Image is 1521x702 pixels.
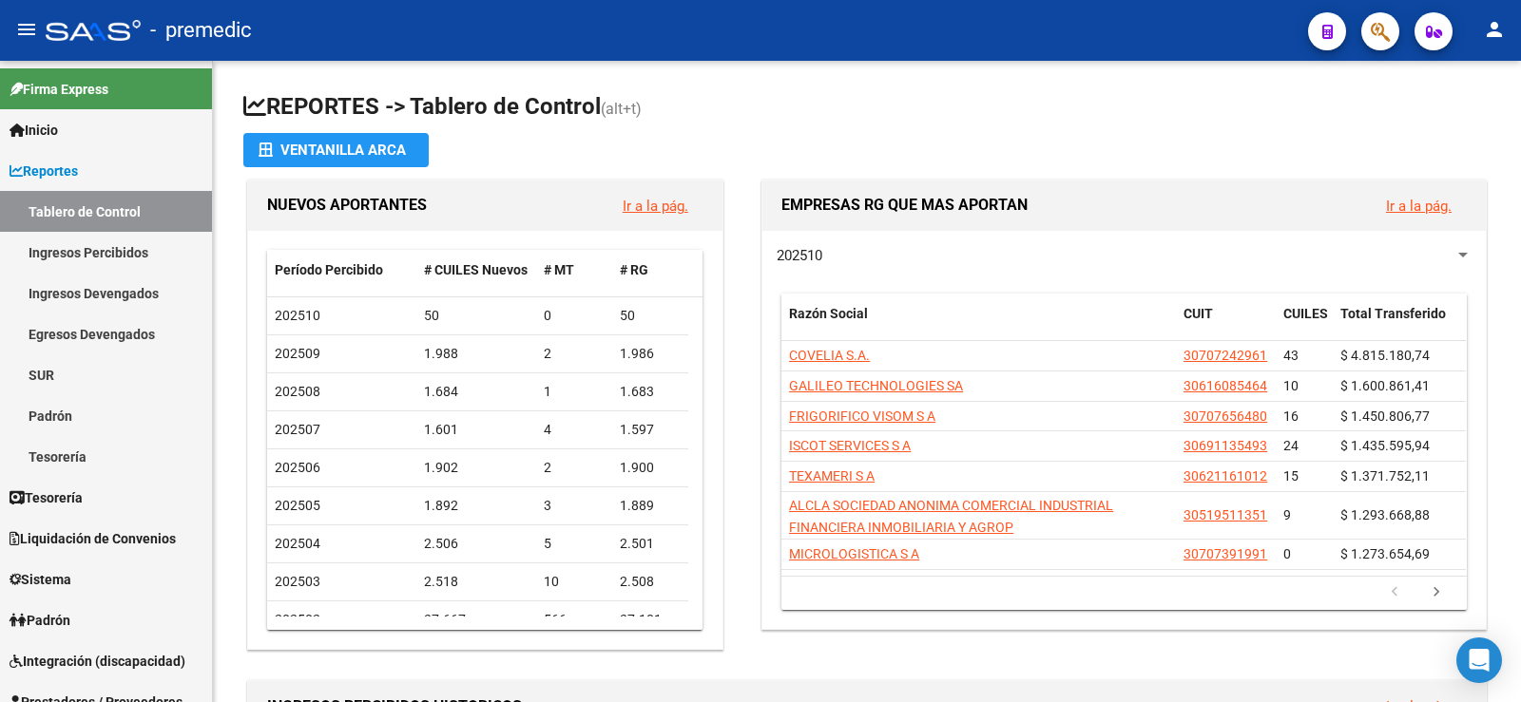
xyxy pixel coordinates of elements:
[1184,546,1267,561] span: 30707391991
[1483,18,1506,41] mat-icon: person
[789,498,1113,535] span: ALCLA SOCIEDAD ANONIMA COMERCIAL INDUSTRIAL FINANCIERA INMOBILIARIA Y AGROP
[544,609,605,631] div: 566
[1456,637,1502,683] div: Open Intercom Messenger
[620,419,681,441] div: 1.597
[1283,306,1328,321] span: CUILES
[544,305,605,327] div: 0
[1276,294,1333,356] datatable-header-cell: CUILES
[1184,378,1267,393] span: 30616085464
[536,250,612,291] datatable-header-cell: # MT
[424,533,529,555] div: 2.506
[1340,468,1430,484] span: $ 1.371.752,11
[620,305,681,327] div: 50
[275,574,320,589] span: 202503
[267,250,416,291] datatable-header-cell: Período Percibido
[416,250,537,291] datatable-header-cell: # CUILES Nuevos
[544,343,605,365] div: 2
[620,533,681,555] div: 2.501
[620,343,681,365] div: 1.986
[612,250,688,291] datatable-header-cell: # RG
[1371,188,1467,223] button: Ir a la pág.
[1340,507,1430,522] span: $ 1.293.668,88
[10,610,70,631] span: Padrón
[620,457,681,479] div: 1.900
[1283,438,1299,453] span: 24
[424,457,529,479] div: 1.902
[620,571,681,593] div: 2.508
[544,533,605,555] div: 5
[10,528,176,549] span: Liquidación de Convenios
[10,651,185,672] span: Integración (discapacidad)
[267,196,427,214] span: NUEVOS APORTANTES
[544,457,605,479] div: 2
[275,498,320,513] span: 202505
[620,495,681,517] div: 1.889
[781,294,1176,356] datatable-header-cell: Razón Social
[620,381,681,403] div: 1.683
[1333,294,1466,356] datatable-header-cell: Total Transferido
[424,381,529,403] div: 1.684
[789,348,870,363] span: COVELIA S.A.
[1340,438,1430,453] span: $ 1.435.595,94
[275,346,320,361] span: 202509
[789,408,935,424] span: FRIGORIFICO VISOM S A
[1340,408,1430,424] span: $ 1.450.806,77
[15,18,38,41] mat-icon: menu
[1340,348,1430,363] span: $ 4.815.180,74
[1340,546,1430,561] span: $ 1.273.654,69
[781,196,1028,214] span: EMPRESAS RG QUE MAS APORTAN
[259,133,414,167] div: Ventanilla ARCA
[1340,306,1446,321] span: Total Transferido
[275,612,320,627] span: 202502
[275,262,383,277] span: Período Percibido
[243,133,429,167] button: Ventanilla ARCA
[10,487,83,508] span: Tesorería
[544,381,605,403] div: 1
[1184,408,1267,424] span: 30707656480
[275,460,320,475] span: 202506
[1340,378,1430,393] span: $ 1.600.861,41
[623,198,688,215] a: Ir a la pág.
[789,378,963,393] span: GALILEO TECHNOLOGIES SA
[789,438,911,453] span: ISCOT SERVICES S A
[243,91,1491,124] h1: REPORTES -> Tablero de Control
[777,247,822,264] span: 202510
[620,262,648,277] span: # RG
[424,262,528,277] span: # CUILES Nuevos
[150,9,252,51] span: - premedic
[1184,348,1267,363] span: 30707242961
[789,306,868,321] span: Razón Social
[10,79,108,100] span: Firma Express
[1283,378,1299,393] span: 10
[789,546,919,561] span: MICROLOGISTICA S A
[544,495,605,517] div: 3
[1283,348,1299,363] span: 43
[1283,546,1291,561] span: 0
[1184,468,1267,484] span: 30621161012
[1176,294,1276,356] datatable-header-cell: CUIT
[1283,408,1299,424] span: 16
[275,536,320,551] span: 202504
[1184,306,1213,321] span: CUIT
[424,571,529,593] div: 2.518
[1386,198,1452,215] a: Ir a la pág.
[789,468,875,484] span: TEXAMERI S A
[1283,468,1299,484] span: 15
[544,419,605,441] div: 4
[10,120,58,141] span: Inicio
[620,609,681,631] div: 37.101
[275,308,320,323] span: 202510
[1184,507,1267,522] span: 30519511351
[1377,582,1413,603] a: go to previous page
[424,343,529,365] div: 1.988
[424,305,529,327] div: 50
[275,422,320,437] span: 202507
[1418,582,1454,603] a: go to next page
[601,100,642,118] span: (alt+t)
[275,384,320,399] span: 202508
[424,495,529,517] div: 1.892
[10,569,71,590] span: Sistema
[1283,507,1291,522] span: 9
[607,188,703,223] button: Ir a la pág.
[424,419,529,441] div: 1.601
